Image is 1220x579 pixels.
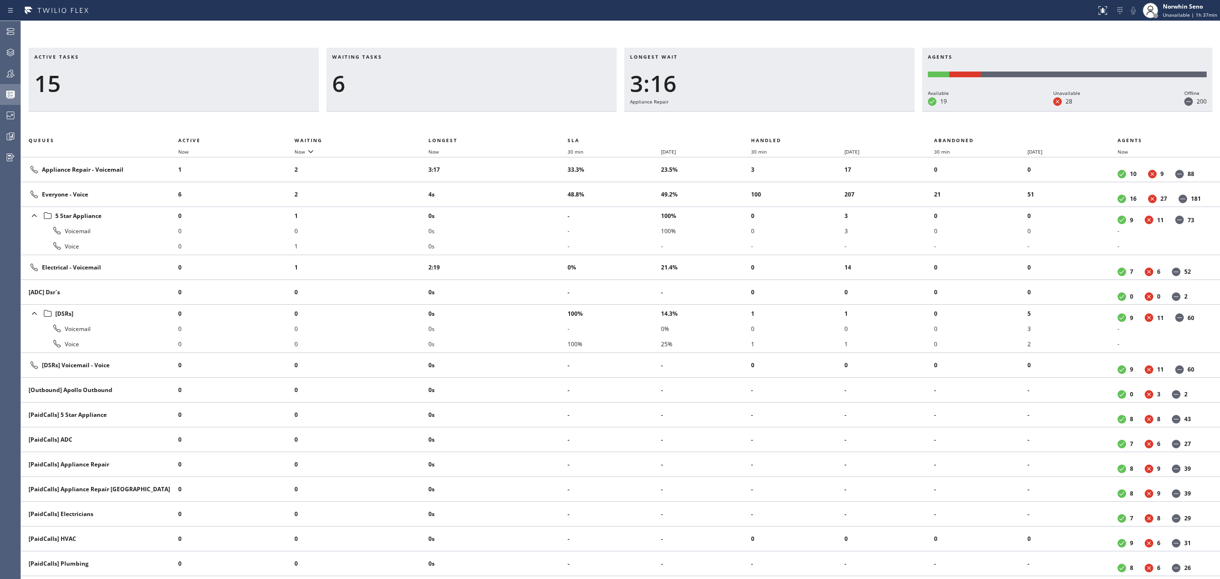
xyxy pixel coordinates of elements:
[568,383,661,398] li: -
[751,432,844,447] li: -
[630,70,909,97] div: 3:16
[568,407,661,423] li: -
[1145,268,1153,276] dt: Unavailable
[1130,292,1133,300] dd: 0
[295,223,429,238] li: 0
[29,323,171,334] div: Voicemail
[1027,407,1118,423] li: -
[178,238,295,254] li: 0
[661,285,751,300] li: -
[1163,11,1217,18] span: Unavailable | 1h 37min
[1157,390,1160,398] dd: 3
[1184,489,1191,497] dd: 39
[1027,383,1118,398] li: -
[1145,489,1153,498] dt: Unavailable
[751,321,844,336] li: 0
[428,137,457,144] span: Longest
[1175,365,1184,374] dt: Offline
[844,336,935,352] li: 1
[1160,195,1167,203] dd: 27
[295,208,429,223] li: 1
[1188,365,1194,373] dd: 60
[178,306,295,321] li: 0
[178,457,295,472] li: 0
[1184,415,1191,423] dd: 43
[428,306,568,321] li: 0s
[751,358,844,373] li: 0
[934,383,1027,398] li: -
[1118,336,1209,352] li: -
[1145,415,1153,424] dt: Unavailable
[934,187,1027,202] li: 21
[751,306,844,321] li: 1
[1184,514,1191,522] dd: 29
[1130,365,1133,373] dd: 9
[295,148,305,155] span: Now
[1157,268,1160,276] dd: 6
[428,223,568,238] li: 0s
[934,321,1027,336] li: 0
[844,223,935,238] li: 3
[1130,489,1133,497] dd: 8
[934,208,1027,223] li: 0
[661,187,751,202] li: 49.2%
[295,336,429,352] li: 0
[661,432,751,447] li: -
[751,482,844,497] li: -
[751,285,844,300] li: 0
[661,238,751,254] li: -
[844,162,935,177] li: 17
[934,285,1027,300] li: 0
[428,432,568,447] li: 0s
[295,531,429,547] li: 0
[1145,365,1153,374] dt: Unavailable
[1027,260,1118,275] li: 0
[428,238,568,254] li: 0s
[1118,465,1126,473] dt: Available
[1157,440,1160,448] dd: 6
[1027,223,1118,238] li: 0
[178,383,295,398] li: 0
[428,507,568,522] li: 0s
[1130,195,1137,203] dd: 16
[1130,268,1133,276] dd: 7
[1118,170,1126,178] dt: Available
[1184,97,1193,106] dt: Offline
[751,531,844,547] li: 0
[428,208,568,223] li: 0s
[844,208,935,223] li: 3
[661,223,751,238] li: 100%
[934,306,1027,321] li: 0
[568,358,661,373] li: -
[661,407,751,423] li: -
[1145,440,1153,448] dt: Unavailable
[295,285,429,300] li: 0
[1118,365,1126,374] dt: Available
[568,432,661,447] li: -
[332,53,382,60] span: Waiting tasks
[1172,390,1180,399] dt: Offline
[568,321,661,336] li: -
[178,260,295,275] li: 0
[1184,390,1188,398] dd: 2
[1157,489,1160,497] dd: 9
[1157,415,1160,423] dd: 8
[428,162,568,177] li: 3:17
[568,285,661,300] li: -
[1027,238,1118,254] li: -
[1184,440,1191,448] dd: 27
[928,89,949,97] div: Available
[29,288,171,296] div: [ADC] Dsr`s
[1118,292,1126,301] dt: Available
[568,482,661,497] li: -
[1157,365,1164,373] dd: 11
[661,260,751,275] li: 21.4%
[1027,432,1118,447] li: -
[1027,457,1118,472] li: -
[661,306,751,321] li: 14.3%
[934,137,974,144] span: Abandoned
[928,97,936,106] dt: Available
[295,482,429,497] li: 0
[428,187,568,202] li: 4s
[1118,514,1126,523] dt: Available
